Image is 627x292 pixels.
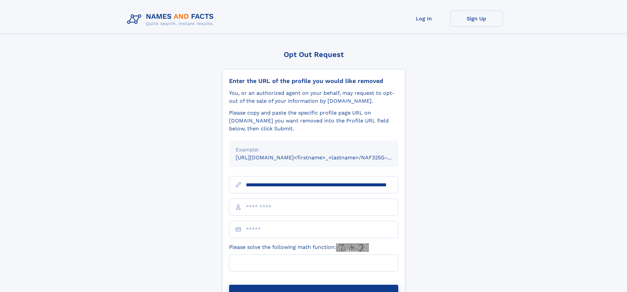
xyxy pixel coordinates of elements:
div: Enter the URL of the profile you would like removed [229,77,398,85]
div: Opt Out Request [222,50,405,59]
label: Please solve the following math function: [229,243,369,252]
a: Sign Up [450,11,503,27]
div: Please copy and paste the specific profile page URL on [DOMAIN_NAME] you want removed into the Pr... [229,109,398,133]
small: [URL][DOMAIN_NAME]<firstname>_<lastname>/NAF325G-xxxxxxxx [236,154,411,161]
img: Logo Names and Facts [124,11,219,28]
div: Example: [236,146,392,154]
a: Log In [398,11,450,27]
div: You, or an authorized agent on your behalf, may request to opt-out of the sale of your informatio... [229,89,398,105]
